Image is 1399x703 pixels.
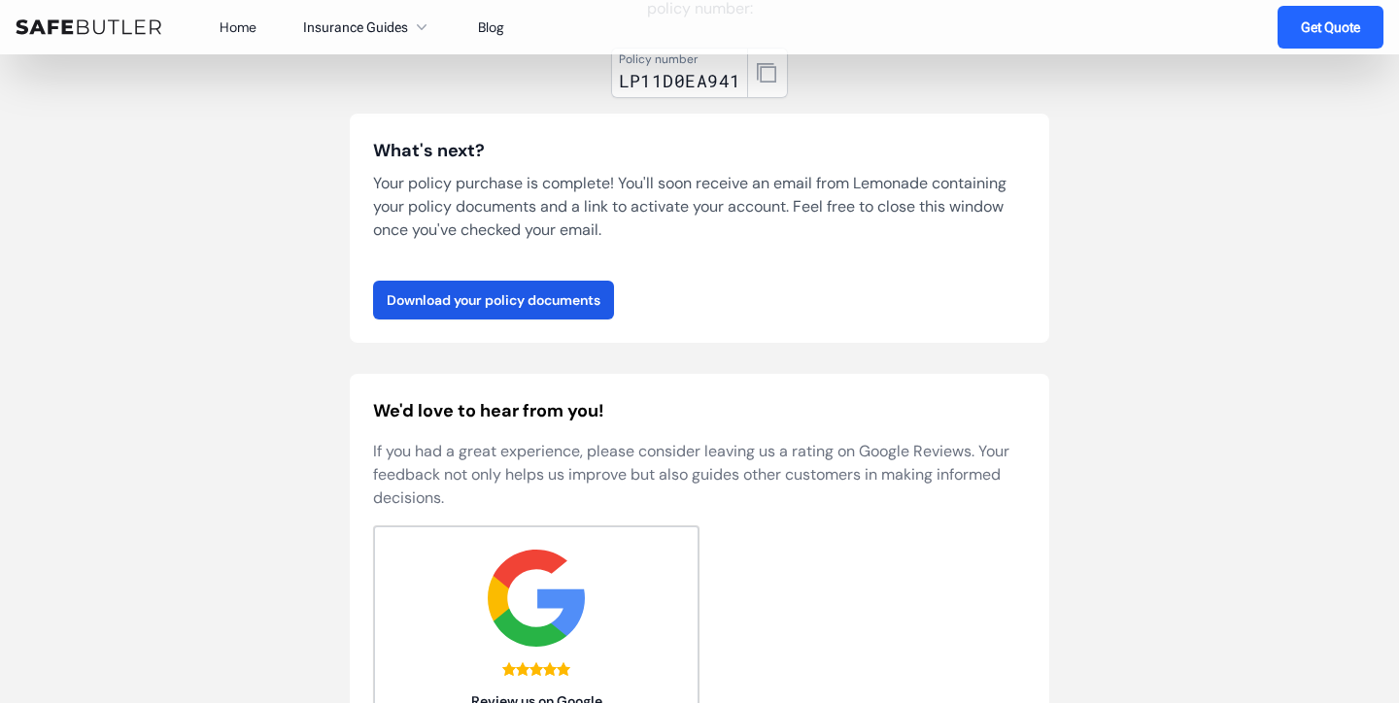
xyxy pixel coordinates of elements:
[619,51,741,67] div: Policy number
[373,281,614,319] a: Download your policy documents
[16,19,161,35] img: SafeButler Text Logo
[478,18,504,36] a: Blog
[303,16,431,39] button: Insurance Guides
[373,137,1026,164] h3: What's next?
[373,440,1026,510] p: If you had a great experience, please consider leaving us a rating on Google Reviews. Your feedba...
[373,397,1026,424] h2: We'd love to hear from you!
[488,550,585,647] img: google.svg
[220,18,256,36] a: Home
[373,172,1026,242] p: Your policy purchase is complete! You'll soon receive an email from Lemonade containing your poli...
[1278,6,1383,49] a: Get Quote
[502,662,570,676] div: 5.0
[619,67,741,94] div: LP11D0EA941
